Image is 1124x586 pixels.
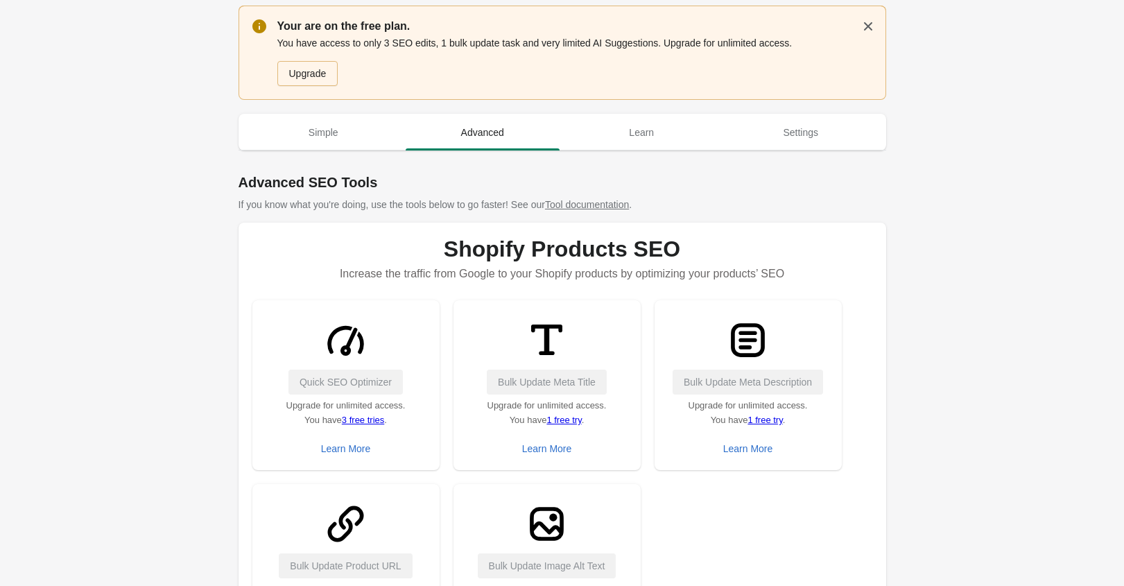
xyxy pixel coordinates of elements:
a: Tool documentation [545,199,629,210]
span: Upgrade for unlimited access. You have . [286,400,406,425]
div: Upgrade [289,68,327,79]
button: Settings [721,114,881,150]
p: Your are on the free plan. [277,18,872,35]
a: 3 free tries [342,415,384,425]
button: Learn [562,114,722,150]
img: GaugeMajor-1ebe3a4f609d70bf2a71c020f60f15956db1f48d7107b7946fc90d31709db45e.svg [320,314,372,366]
h1: Advanced SEO Tools [239,173,886,192]
button: Learn More [315,436,377,461]
div: Learn More [321,443,371,454]
a: 1 free try [747,415,782,425]
img: ImageMajor-6988ddd70c612d22410311fee7e48670de77a211e78d8e12813237d56ef19ad4.svg [521,498,573,550]
button: Learn More [517,436,578,461]
span: Advanced [406,120,560,145]
span: Upgrade for unlimited access. You have . [689,400,808,425]
p: If you know what you're doing, use the tools below to go faster! See our . [239,198,886,212]
span: Learn [565,120,719,145]
div: You have access to only 3 SEO edits, 1 bulk update task and very limited AI Suggestions. Upgrade ... [277,35,872,87]
div: Learn More [723,443,773,454]
img: TitleMinor-8a5de7e115299b8c2b1df9b13fb5e6d228e26d13b090cf20654de1eaf9bee786.svg [521,314,573,366]
span: Settings [724,120,878,145]
img: LinkMinor-ab1ad89fd1997c3bec88bdaa9090a6519f48abaf731dc9ef56a2f2c6a9edd30f.svg [320,498,372,550]
button: Simple [244,114,404,150]
div: Learn More [522,443,572,454]
h1: Shopify Products SEO [252,236,872,261]
button: Learn More [718,436,779,461]
span: Upgrade for unlimited access. You have . [487,400,607,425]
span: Simple [247,120,401,145]
a: Upgrade [277,61,338,86]
a: 1 free try [546,415,581,425]
img: TextBlockMajor-3e13e55549f1fe4aa18089e576148c69364b706dfb80755316d4ac7f5c51f4c3.svg [722,314,774,366]
p: Increase the traffic from Google to your Shopify products by optimizing your products’ SEO [252,261,872,286]
button: Advanced [403,114,562,150]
